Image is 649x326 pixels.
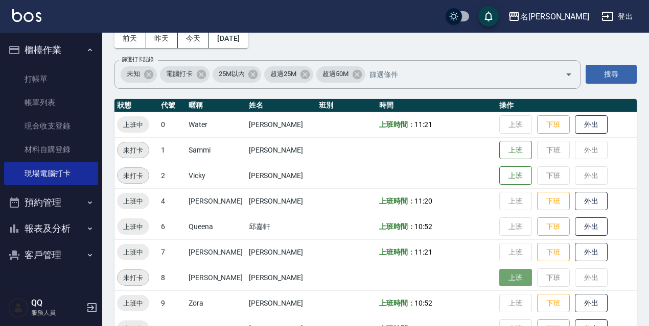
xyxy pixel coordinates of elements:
[4,37,98,63] button: 櫃檯作業
[414,120,432,129] span: 11:21
[316,66,365,83] div: 超過50M
[186,188,246,214] td: [PERSON_NAME]
[537,192,570,211] button: 下班
[575,243,608,262] button: 外出
[264,66,313,83] div: 超過25M
[158,239,186,265] td: 7
[497,99,637,112] th: 操作
[367,65,547,83] input: 篩選條件
[186,137,246,163] td: Sammi
[117,119,149,130] span: 上班中
[186,112,246,137] td: Water
[213,69,251,79] span: 25M以內
[414,299,432,307] span: 10:52
[4,215,98,242] button: 報表及分析
[4,114,98,138] a: 現金收支登錄
[186,214,246,239] td: Queena
[114,29,146,48] button: 前天
[575,192,608,211] button: 外出
[537,294,570,313] button: 下班
[414,222,432,231] span: 10:52
[31,298,83,308] h5: QQ
[158,188,186,214] td: 4
[31,308,83,317] p: 服務人員
[246,112,316,137] td: [PERSON_NAME]
[246,214,316,239] td: 邱嘉軒
[158,163,186,188] td: 2
[561,66,577,83] button: Open
[379,197,415,205] b: 上班時間：
[146,29,178,48] button: 昨天
[160,69,199,79] span: 電腦打卡
[122,56,154,63] label: 篩選打卡記錄
[316,99,377,112] th: 班別
[4,138,98,161] a: 材料自購登錄
[414,197,432,205] span: 11:20
[209,29,248,48] button: [DATE]
[4,67,98,91] a: 打帳單
[586,65,637,84] button: 搜尋
[4,189,98,216] button: 預約管理
[4,162,98,185] a: 現場電腦打卡
[246,137,316,163] td: [PERSON_NAME]
[158,137,186,163] td: 1
[246,290,316,316] td: [PERSON_NAME]
[504,6,593,27] button: 名[PERSON_NAME]
[186,99,246,112] th: 暱稱
[118,145,149,156] span: 未打卡
[575,294,608,313] button: 外出
[117,196,149,207] span: 上班中
[520,10,589,23] div: 名[PERSON_NAME]
[499,269,532,287] button: 上班
[158,214,186,239] td: 6
[186,265,246,290] td: [PERSON_NAME]
[246,239,316,265] td: [PERSON_NAME]
[4,91,98,114] a: 帳單列表
[12,9,41,22] img: Logo
[186,239,246,265] td: [PERSON_NAME]
[186,290,246,316] td: Zora
[377,99,497,112] th: 時間
[575,115,608,134] button: 外出
[379,248,415,256] b: 上班時間：
[121,66,157,83] div: 未知
[316,69,355,79] span: 超過50M
[118,170,149,181] span: 未打卡
[114,99,158,112] th: 狀態
[246,188,316,214] td: [PERSON_NAME]
[379,222,415,231] b: 上班時間：
[117,247,149,258] span: 上班中
[499,141,532,160] button: 上班
[178,29,210,48] button: 今天
[121,69,146,79] span: 未知
[575,217,608,236] button: 外出
[4,242,98,268] button: 客戶管理
[158,99,186,112] th: 代號
[246,99,316,112] th: 姓名
[186,163,246,188] td: Vicky
[160,66,210,83] div: 電腦打卡
[478,6,499,27] button: save
[379,299,415,307] b: 上班時間：
[118,272,149,283] span: 未打卡
[8,297,29,318] img: Person
[537,115,570,134] button: 下班
[537,243,570,262] button: 下班
[264,69,303,79] span: 超過25M
[499,166,532,185] button: 上班
[158,290,186,316] td: 9
[158,265,186,290] td: 8
[537,217,570,236] button: 下班
[414,248,432,256] span: 11:21
[213,66,262,83] div: 25M以內
[158,112,186,137] td: 0
[379,120,415,129] b: 上班時間：
[246,265,316,290] td: [PERSON_NAME]
[246,163,316,188] td: [PERSON_NAME]
[117,298,149,309] span: 上班中
[117,221,149,232] span: 上班中
[597,7,637,26] button: 登出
